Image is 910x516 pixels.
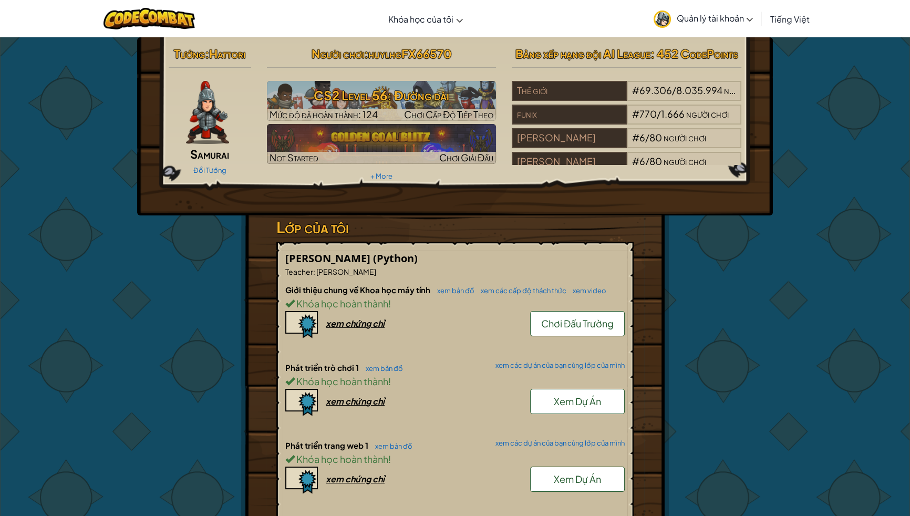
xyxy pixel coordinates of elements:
[285,267,313,276] span: Teacher
[186,81,229,144] img: samurai.pose.png
[512,105,626,125] div: funix
[267,124,497,164] img: Golden Goal
[313,267,315,276] span: :
[205,46,209,61] span: :
[209,46,245,61] span: Hattori
[490,440,625,447] a: xem các dự án của bạn cùng lớp của mình
[326,473,385,484] div: xem chứng chỉ
[512,115,741,127] a: funix#770/1.666người chơi
[295,375,388,387] span: Khóa học hoàn thành
[193,166,226,174] a: Đổi Tướng
[639,155,645,167] span: 6
[388,375,391,387] span: !
[512,138,741,150] a: [PERSON_NAME]#6/80người chơi
[267,81,497,121] img: CS2 Level 56: Đường dài
[104,8,195,29] img: CodeCombat logo
[632,108,639,120] span: #
[432,286,474,295] a: xem bản đồ
[270,108,378,120] span: Mức độ đã hoàn thành: 124
[632,131,639,143] span: #
[512,91,741,103] a: Thế giới#69.306/8.035.994người chơi
[285,440,370,450] span: Phát triển trang web 1
[661,108,685,120] span: 1.666
[285,389,318,416] img: certificate-icon.png
[512,162,741,174] a: [PERSON_NAME]#6/80người chơi
[285,285,432,295] span: Giới thiệu chung về Khoa học máy tính
[388,14,453,25] span: Khóa học của tôi
[770,14,809,25] span: Tiếng Việt
[554,395,601,407] span: Xem Dự Án
[270,151,318,163] span: Not Started
[276,215,634,239] h3: Lớp của tôi
[190,147,229,161] span: Samurai
[764,5,814,33] a: Tiếng Việt
[267,84,497,107] h3: CS2 Level 56: Đường dài
[373,251,418,265] span: (Python)
[686,108,729,120] span: người chơi
[639,108,657,120] span: 770
[649,131,662,143] span: 80
[654,11,671,28] img: avatar
[632,155,639,167] span: #
[388,297,391,309] span: !
[285,318,385,329] a: xem chứng chỉ
[515,46,650,61] span: Bảng xếp hạng đội AI League
[267,124,497,164] a: Not StartedChơi Giải Đấu
[554,473,601,485] span: Xem Dự Án
[326,396,385,407] div: xem chứng chỉ
[295,453,388,465] span: Khóa học hoàn thành
[676,13,753,24] span: Quản lý tài khoản
[383,5,468,33] a: Khóa học của tôi
[512,81,626,101] div: Thế giới
[439,151,493,163] span: Chơi Giải Đấu
[285,251,373,265] span: [PERSON_NAME]
[664,131,706,143] span: người chơi
[650,46,738,61] span: : 452 CodePoints
[315,267,376,276] span: [PERSON_NAME]
[475,286,566,295] a: xem các cấp độ thách thức
[326,318,385,329] div: xem chứng chỉ
[285,473,385,484] a: xem chứng chỉ
[295,297,388,309] span: Khóa học hoàn thành
[490,362,625,369] a: xem các dự án của bạn cùng lớp của mình
[174,46,205,61] span: Tướng
[285,363,360,373] span: Phát triển trò chơi 1
[285,311,318,338] img: certificate-icon.png
[649,155,662,167] span: 80
[724,84,767,96] span: người chơi
[645,155,649,167] span: /
[368,46,451,61] span: huylhgFX66570
[657,108,661,120] span: /
[311,46,364,61] span: Người chơi
[567,286,606,295] a: xem video
[512,152,626,172] div: [PERSON_NAME]
[267,81,497,121] a: Chơi Cấp Độ Tiếp Theo
[541,317,614,329] span: Chơi Đấu Trường
[676,84,722,96] span: 8.035.994
[388,453,391,465] span: !
[639,131,645,143] span: 6
[648,2,758,35] a: Quản lý tài khoản
[364,46,368,61] span: :
[639,84,672,96] span: 69.306
[645,131,649,143] span: /
[285,396,385,407] a: xem chứng chỉ
[360,364,403,373] a: xem bản đồ
[632,84,639,96] span: #
[285,467,318,494] img: certificate-icon.png
[512,128,626,148] div: [PERSON_NAME]
[404,108,493,120] span: Chơi Cấp Độ Tiếp Theo
[664,155,706,167] span: người chơi
[672,84,676,96] span: /
[370,172,392,180] a: + More
[370,442,412,450] a: xem bản đồ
